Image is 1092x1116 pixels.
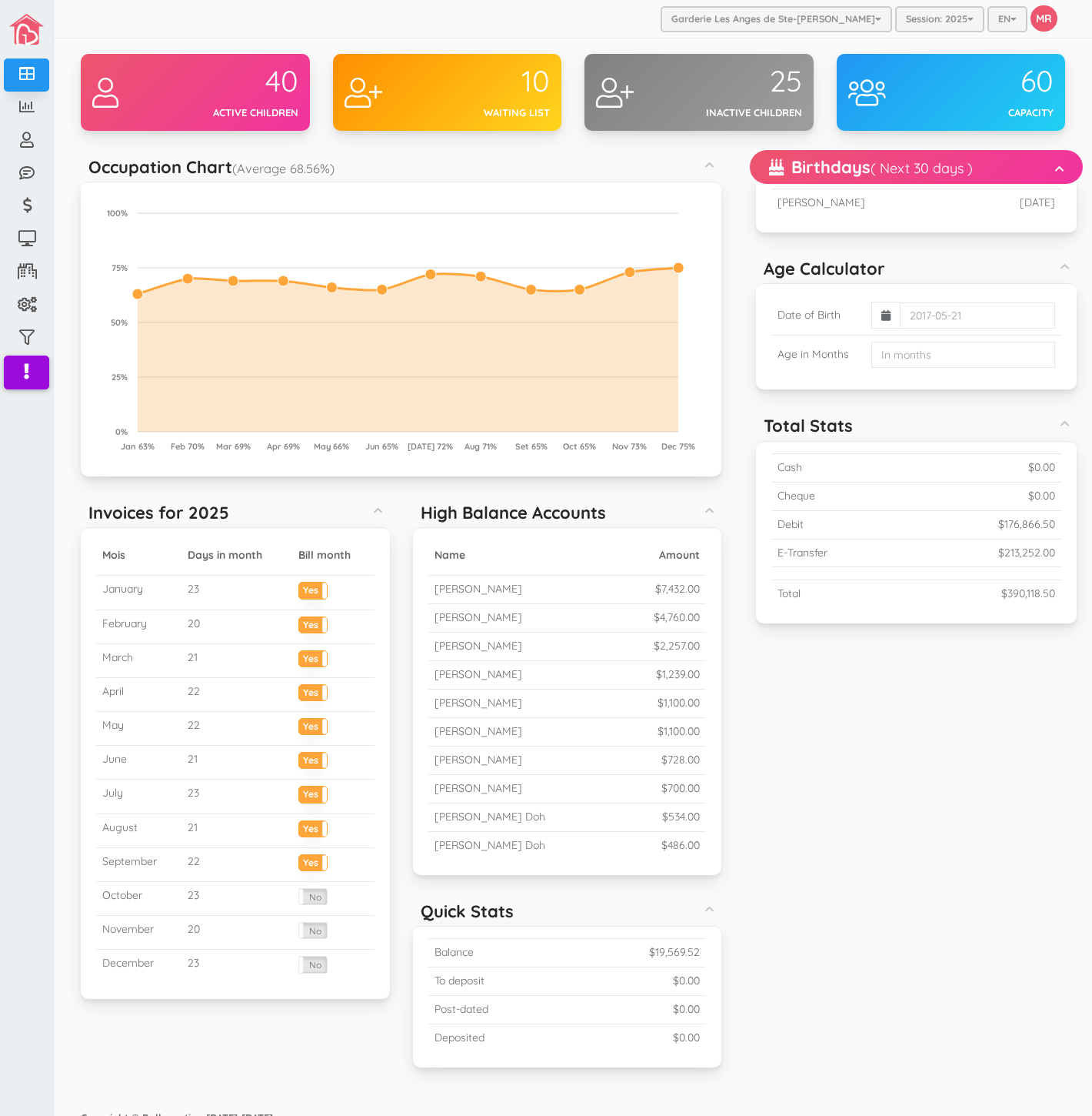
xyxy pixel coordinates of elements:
tspan: Oct 65% [563,441,596,452]
label: Yes [299,617,327,629]
h5: Age Calculator [764,259,885,278]
td: $0.00 [571,1024,707,1052]
label: Yes [299,821,327,833]
label: No [299,923,327,938]
label: No [299,889,327,904]
div: 40 [195,65,298,98]
h5: High Balance Accounts [421,503,606,522]
td: [PERSON_NAME] [771,189,967,217]
small: $728.00 [661,753,700,767]
tspan: Aug 71% [464,441,497,452]
tspan: Apr 69% [267,441,300,452]
div: 60 [951,65,1054,98]
td: 21 [181,814,292,847]
td: 23 [181,950,292,984]
td: $19,569.52 [571,939,707,967]
td: [DATE] [967,189,1061,217]
td: 23 [181,882,292,916]
small: $4,760.00 [654,610,700,624]
td: October [96,882,181,916]
div: Capacity [951,105,1054,120]
tspan: Nov 73% [612,441,647,452]
small: [PERSON_NAME] [434,724,522,738]
tspan: Jan 63% [121,441,155,452]
td: July [96,780,181,814]
td: Post-dated [428,996,571,1024]
td: $0.00 [571,996,707,1024]
label: Yes [299,583,327,594]
td: Debit [771,510,908,539]
h5: Bill month [298,550,368,561]
div: 10 [447,65,550,98]
small: [PERSON_NAME] [434,696,522,710]
td: May [96,712,181,746]
small: [PERSON_NAME] [434,753,522,767]
td: March [96,643,181,677]
td: 23 [181,780,292,814]
div: Active children [195,105,298,120]
label: Yes [299,753,327,764]
td: $213,252.00 [909,539,1061,567]
small: [PERSON_NAME] [434,610,522,624]
label: No [299,957,327,972]
td: 20 [181,610,292,643]
label: Yes [299,651,327,663]
tspan: May 66% [314,441,349,452]
h5: Quick Stats [421,902,514,921]
tspan: Set 65% [515,441,548,452]
td: Cheque [771,482,908,510]
td: $0.00 [909,482,1061,510]
label: Yes [299,685,327,697]
input: In months [871,342,1055,368]
td: December [96,950,181,984]
td: Date of Birth [771,296,864,336]
td: E-Transfer [771,539,908,567]
tspan: 25% [112,372,128,383]
label: Yes [299,855,327,867]
tspan: Jun 65% [365,441,398,452]
small: ( Next 30 days ) [871,159,973,177]
label: Yes [299,787,327,798]
small: $1,100.00 [658,696,700,710]
small: $2,257.00 [654,639,700,653]
h5: Amount [623,550,700,561]
td: September [96,847,181,881]
tspan: 100% [107,208,128,219]
h5: Occupation Chart [88,158,335,176]
h5: Days in month [188,550,286,561]
td: 23 [181,576,292,610]
td: 22 [181,712,292,746]
td: 22 [181,847,292,881]
td: 20 [181,916,292,950]
small: [PERSON_NAME] [434,639,522,653]
small: $1,239.00 [656,667,700,681]
h5: Name [434,550,611,561]
td: To deposit [428,967,571,996]
h5: Total Stats [764,416,853,435]
td: $390,118.50 [909,580,1061,608]
td: June [96,746,181,780]
small: [PERSON_NAME] [434,582,522,596]
td: November [96,916,181,950]
td: Total [771,580,908,608]
td: Deposited [428,1024,571,1052]
tspan: Dec 75% [661,441,695,452]
td: 22 [181,677,292,711]
td: $0.00 [571,967,707,996]
tspan: 50% [111,317,128,328]
h5: Mois [102,550,175,561]
td: $176,866.50 [909,510,1061,539]
img: image [9,14,44,45]
small: [PERSON_NAME] Doh [434,838,545,852]
small: $700.00 [661,781,700,795]
small: $534.00 [662,810,700,824]
tspan: Feb 70% [171,441,205,452]
td: 21 [181,746,292,780]
small: [PERSON_NAME] [434,781,522,795]
small: $486.00 [661,838,700,852]
td: 21 [181,643,292,677]
small: [PERSON_NAME] Doh [434,810,545,824]
label: Yes [299,719,327,730]
td: Balance [428,939,571,967]
td: Age in Months [771,336,864,375]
